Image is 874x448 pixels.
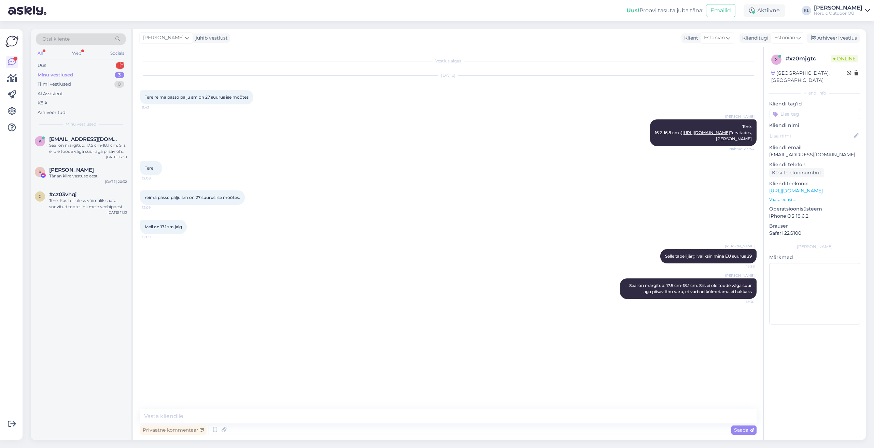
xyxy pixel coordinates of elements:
div: AI Assistent [38,90,63,97]
span: Estonian [774,34,795,42]
div: [GEOGRAPHIC_DATA], [GEOGRAPHIC_DATA] [771,70,847,84]
div: Küsi telefoninumbrit [769,168,824,177]
div: Tere. Kas teil oleks võimalik saata soovitud toote link meie veebipoest? Tervitades, Kaimo Laanemaa [49,198,127,210]
p: Operatsioonisüsteem [769,205,860,213]
span: Minu vestlused [66,121,96,127]
span: Saada [734,427,754,433]
span: 9:43 [142,105,168,110]
div: [DATE] 11:13 [108,210,127,215]
p: Märkmed [769,254,860,261]
div: Web [71,49,83,58]
span: Selle tabeli järgi valiksin mina EU suurus 29 [665,254,752,259]
div: Socials [109,49,126,58]
div: Nordic Outdoor OÜ [814,11,862,16]
span: 12:08 [142,176,168,181]
div: 3 [115,72,124,78]
span: [PERSON_NAME] [143,34,184,42]
span: x [775,57,778,62]
div: All [36,49,44,58]
div: 0 [114,81,124,88]
div: Kliendi info [769,90,860,96]
span: 12:09 [142,234,168,240]
p: Brauser [769,222,860,230]
div: Vestlus algas [140,58,757,64]
span: Estonian [704,34,725,42]
div: Minu vestlused [38,72,73,78]
div: KL [802,6,811,15]
input: Lisa tag [769,109,860,119]
div: Kõik [38,100,47,106]
a: [URL][DOMAIN_NAME] [682,130,730,135]
div: [PERSON_NAME] [814,5,862,11]
span: keit87@list.ru [49,136,120,142]
p: Kliendi tag'id [769,100,860,107]
div: Arhiveeritud [38,109,66,116]
span: reima passo palju sm on 27 suurus ise mõõtes. [145,195,240,200]
div: Arhiveeri vestlus [807,33,860,43]
span: Otsi kliente [42,35,70,43]
div: 1 [116,62,124,69]
b: Uus! [626,7,639,14]
span: Meil on 17.1 sm jalg [145,224,182,229]
span: 13:28 [729,264,755,269]
span: 13:30 [729,299,755,304]
span: Tere reima passo palju sm on 27 suurus ise mõõtes [145,95,249,100]
p: [EMAIL_ADDRESS][DOMAIN_NAME] [769,151,860,158]
p: iPhone OS 18.6.2 [769,213,860,220]
div: Privaatne kommentaar [140,425,207,435]
div: Tiimi vestlused [38,81,71,88]
p: Kliendi nimi [769,122,860,129]
span: Tere [145,165,153,171]
span: K [39,169,42,174]
div: [DATE] [140,72,757,78]
div: Tänan kiire vastuse eest! [49,173,127,179]
span: [PERSON_NAME] [725,244,755,249]
a: [PERSON_NAME]Nordic Outdoor OÜ [814,5,870,16]
p: Safari 22G100 [769,230,860,237]
div: # xz0mjgtc [786,55,831,63]
span: Seal on märgitud: 17.5 cm-18.1 cm. Siis ei ole toode väga suur aga piisav õhu varu, et varbad kül... [629,283,753,294]
div: [PERSON_NAME] [769,244,860,250]
p: Kliendi telefon [769,161,860,168]
div: Uus [38,62,46,69]
p: Klienditeekond [769,180,860,187]
p: Kliendi email [769,144,860,151]
div: Klient [681,34,698,42]
div: Seal on märgitud: 17.5 cm-18.1 cm. Siis ei ole toode väga suur aga piisav õhu varu, et varbad kül... [49,142,127,155]
span: 12:09 [142,205,168,210]
div: Proovi tasuta juba täna: [626,6,703,15]
span: #cz03vhqj [49,191,76,198]
span: k [39,139,42,144]
span: Nähtud ✓ 9:54 [729,146,755,151]
span: Katrin Kunder [49,167,94,173]
div: [DATE] 20:32 [105,179,127,184]
span: Online [831,55,858,62]
span: [PERSON_NAME] [725,273,755,278]
button: Emailid [706,4,735,17]
p: Vaata edasi ... [769,197,860,203]
span: Tere. 16,2-16,8 cm :) Tervitades, [PERSON_NAME] [655,124,752,141]
span: [PERSON_NAME] [725,114,755,119]
div: [DATE] 13:30 [106,155,127,160]
span: c [39,194,42,199]
img: Askly Logo [5,35,18,48]
input: Lisa nimi [770,132,852,140]
div: juhib vestlust [193,34,228,42]
a: [URL][DOMAIN_NAME] [769,188,823,194]
div: Klienditugi [739,34,769,42]
div: Aktiivne [744,4,785,17]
